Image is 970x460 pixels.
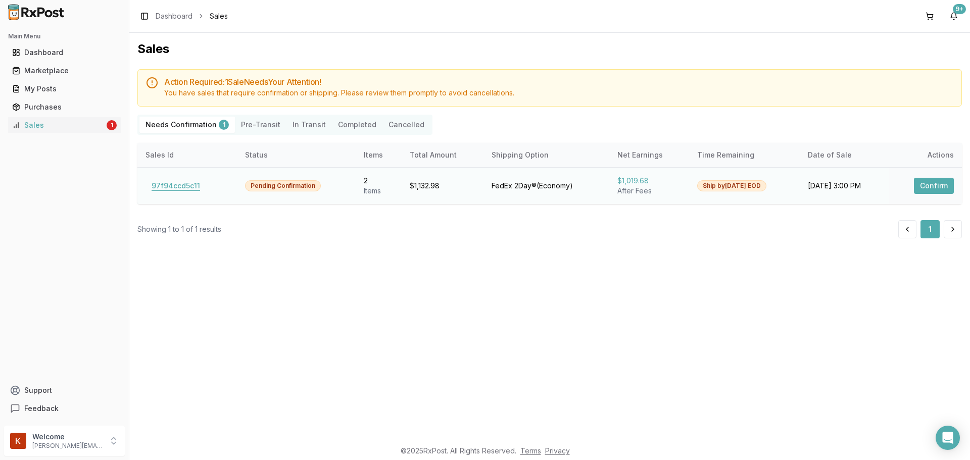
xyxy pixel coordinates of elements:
a: Marketplace [8,62,121,80]
button: Cancelled [382,117,430,133]
div: FedEx 2Day® ( Economy ) [492,181,602,191]
button: In Transit [286,117,332,133]
a: Privacy [545,446,570,455]
th: Date of Sale [800,143,889,167]
div: 1 [107,120,117,130]
h2: Main Menu [8,32,121,40]
button: 97f94ccd5c11 [145,178,206,194]
button: Feedback [4,399,125,418]
div: 9+ [953,4,966,14]
th: Actions [889,143,962,167]
button: 9+ [946,8,962,24]
div: Marketplace [12,66,117,76]
div: [DATE] 3:00 PM [808,181,881,191]
th: Sales Id [137,143,237,167]
h1: Sales [137,41,962,57]
div: Sales [12,120,105,130]
th: Net Earnings [609,143,689,167]
button: Pre-Transit [235,117,286,133]
div: Dashboard [12,47,117,58]
th: Items [356,143,402,167]
button: Completed [332,117,382,133]
div: Ship by [DATE] EOD [697,180,766,191]
h5: Action Required: 1 Sale Need s Your Attention! [164,78,953,86]
div: Showing 1 to 1 of 1 results [137,224,221,234]
a: Terms [520,446,541,455]
button: My Posts [4,81,125,97]
button: Support [4,381,125,399]
div: $1,019.68 [617,176,681,186]
button: 1 [920,220,940,238]
th: Time Remaining [689,143,800,167]
p: [PERSON_NAME][EMAIL_ADDRESS][DOMAIN_NAME] [32,442,103,450]
span: Sales [210,11,228,21]
button: Purchases [4,99,125,115]
div: Open Intercom Messenger [936,426,960,450]
button: Confirm [914,178,954,194]
img: RxPost Logo [4,4,69,20]
div: You have sales that require confirmation or shipping. Please review them promptly to avoid cancel... [164,88,953,98]
th: Shipping Option [483,143,610,167]
div: After Fees [617,186,681,196]
div: Pending Confirmation [245,180,321,191]
nav: breadcrumb [156,11,228,21]
th: Status [237,143,356,167]
div: My Posts [12,84,117,94]
img: User avatar [10,433,26,449]
div: Item s [364,186,394,196]
th: Total Amount [402,143,483,167]
div: 1 [219,120,229,130]
a: Dashboard [8,43,121,62]
button: Marketplace [4,63,125,79]
button: Sales1 [4,117,125,133]
div: Purchases [12,102,117,112]
a: My Posts [8,80,121,98]
p: Welcome [32,432,103,442]
div: 2 [364,176,394,186]
a: Purchases [8,98,121,116]
a: Dashboard [156,11,192,21]
a: Sales1 [8,116,121,134]
span: Feedback [24,403,59,414]
div: $1,132.98 [410,181,475,191]
button: Needs Confirmation [139,117,235,133]
button: Dashboard [4,44,125,61]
